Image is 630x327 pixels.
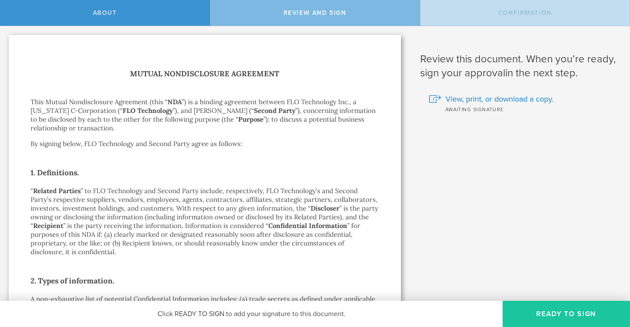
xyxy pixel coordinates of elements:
[268,221,347,230] strong: Confidential Information
[31,68,379,80] h1: Mutual Nondisclosure Agreement
[445,93,554,105] span: View, print, or download a copy.
[31,274,379,288] h2: 2. Types of information.
[498,9,552,17] span: Confirmation
[123,106,173,115] strong: FLO Technology
[238,115,264,123] strong: Purpose
[311,204,339,212] strong: Discloser
[420,52,617,80] h1: Review this document. When you’re ready, sign your approval in the next step.
[168,98,182,106] strong: NDA
[33,221,63,230] strong: Recipient
[31,140,379,148] p: By signing below, FLO Technology and Second Party agree as follows:
[31,187,379,256] p: “ ” to FLO Technology and Second Party include, respectively, FLO Technology’s and Second Party’s...
[503,301,630,327] button: Ready to Sign
[254,106,295,115] strong: Second Party
[31,98,379,133] p: This Mutual Nondisclosure Agreement (this “ ”) is a binding agreement between FLO Technology Inc....
[31,166,379,180] h2: 1. Definitions.
[284,9,346,17] span: Review and sign
[429,105,617,113] div: Awaiting signature
[93,9,117,17] span: About
[33,187,81,195] strong: Related Parties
